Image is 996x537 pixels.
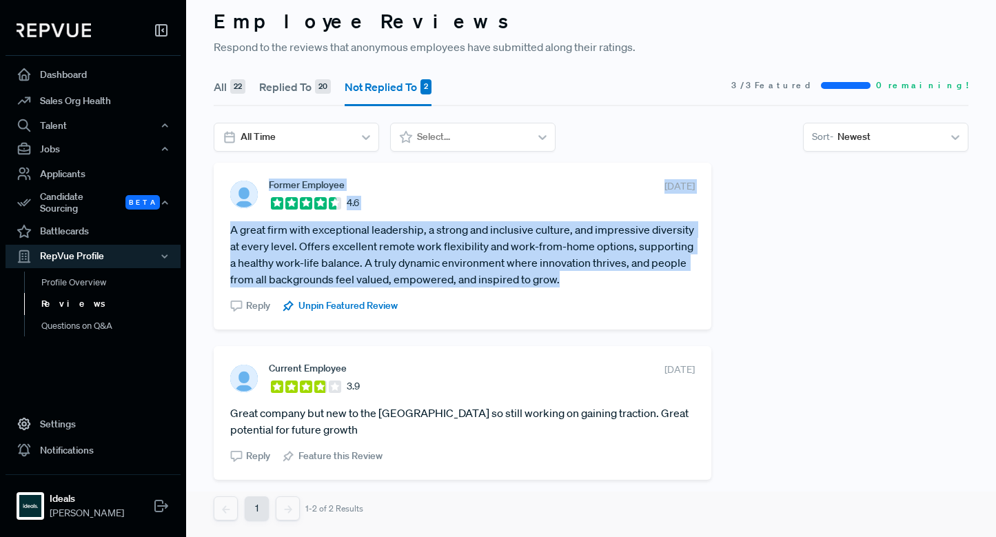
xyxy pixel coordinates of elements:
[19,495,41,517] img: Ideals
[347,196,359,210] span: 4.6
[731,79,815,92] span: 3 / 3 Featured
[305,504,363,514] div: 1-2 of 2 Results
[664,179,695,194] span: [DATE]
[214,496,711,520] nav: pagination
[24,315,199,337] a: Questions on Q&A
[6,187,181,219] div: Candidate Sourcing
[298,298,398,313] span: Unpin Featured Review
[812,130,833,144] span: Sort -
[214,496,238,520] button: Previous
[6,245,181,268] button: RepVue Profile
[6,187,181,219] button: Candidate Sourcing Beta
[214,10,968,33] h3: Employee Reviews
[664,363,695,377] span: [DATE]
[315,79,331,94] div: 20
[6,411,181,437] a: Settings
[230,405,695,438] article: Great company but new to the [GEOGRAPHIC_DATA] so still working on gaining traction. Great potent...
[876,79,968,92] span: 0 remaining!
[50,506,124,520] span: [PERSON_NAME]
[6,474,181,526] a: IdealsIdeals[PERSON_NAME]
[345,68,431,106] button: Not Replied To 2
[6,114,181,137] button: Talent
[269,363,347,374] span: Current Employee
[17,23,91,37] img: RepVue
[6,88,181,114] a: Sales Org Health
[6,219,181,245] a: Battlecards
[420,79,431,94] div: 2
[6,161,181,187] a: Applicants
[125,195,160,210] span: Beta
[230,79,245,94] div: 22
[230,221,695,287] article: A great firm with exceptional leadership, a strong and inclusive culture, and impressive diversit...
[6,437,181,463] a: Notifications
[276,496,300,520] button: Next
[50,492,124,506] strong: Ideals
[24,272,199,294] a: Profile Overview
[6,137,181,161] button: Jobs
[214,68,245,106] button: All 22
[246,449,270,463] span: Reply
[245,496,269,520] button: 1
[298,449,383,463] span: Feature this Review
[214,39,968,55] p: Respond to the reviews that anonymous employees have submitted along their ratings.
[246,298,270,313] span: Reply
[24,293,199,315] a: Reviews
[6,61,181,88] a: Dashboard
[259,68,331,106] button: Replied To 20
[347,379,360,394] span: 3.9
[269,179,345,190] span: Former Employee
